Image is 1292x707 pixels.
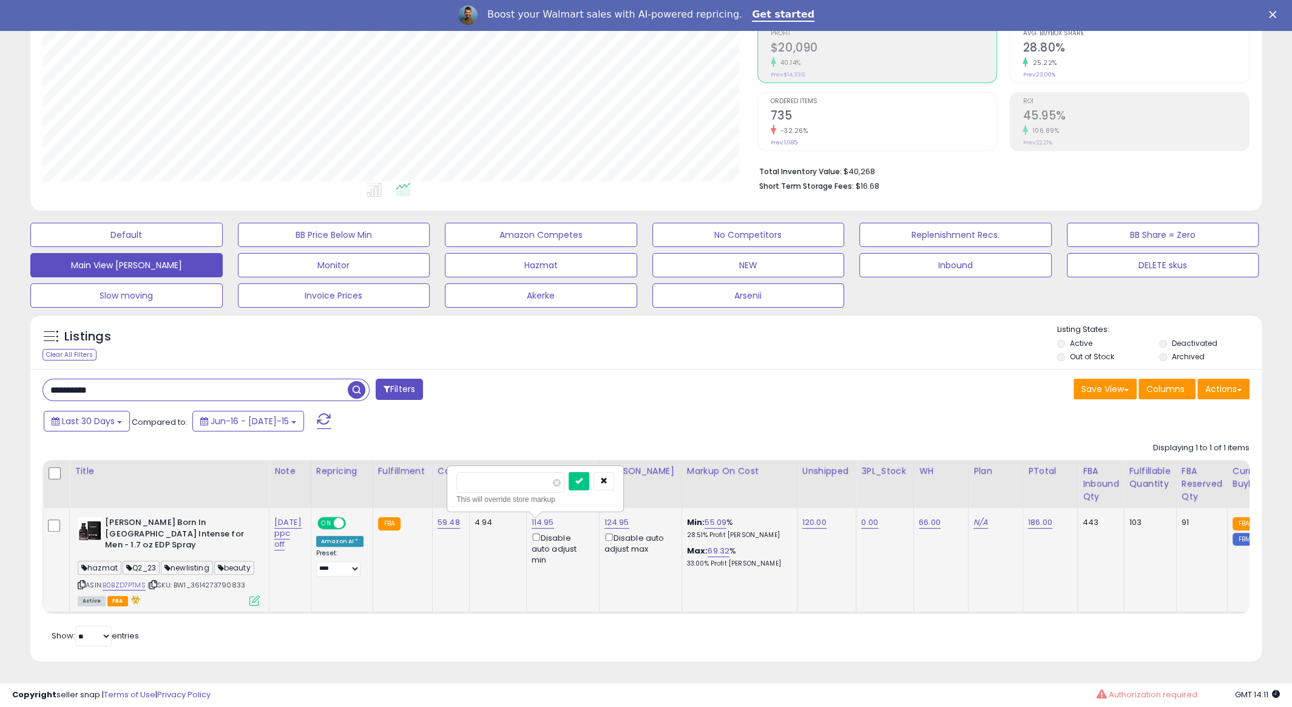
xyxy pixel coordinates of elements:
small: 40.14% [776,58,801,67]
span: Compared to: [132,416,188,428]
div: Min Price [532,465,594,478]
div: Amazon AI * [316,536,364,547]
button: Amazon Competes [445,223,637,247]
b: Total Inventory Value: [759,166,842,177]
th: CSV column name: cust_attr_1_PTotal [1023,460,1077,508]
span: Jun-16 - [DATE]-15 [211,415,289,427]
small: -32.26% [776,126,808,135]
div: % [687,546,788,568]
img: Profile image for Adrian [458,5,478,25]
div: Fulfillment Cost [475,465,521,490]
a: 114.95 [532,516,554,529]
div: Cost [438,465,464,478]
button: Replenishment Recs. [859,223,1052,247]
a: [DATE] ppc off [274,516,302,550]
label: Out of Stock [1070,351,1114,362]
div: Clear All Filters [42,349,96,360]
button: Inbound [859,253,1052,277]
small: Prev: 23.00% [1023,71,1055,78]
button: Filters [376,379,423,400]
div: seller snap | | [12,689,211,701]
span: ROI [1023,98,1249,105]
small: Prev: 22.21% [1023,139,1052,146]
button: BB Price Below Min [238,223,430,247]
small: 106.89% [1028,126,1059,135]
a: B0BZD7PTMS [103,580,146,590]
th: CSV column name: cust_attr_3_3PL_Stock [856,460,914,508]
h2: 28.80% [1023,41,1249,57]
a: 124.95 [604,516,629,529]
button: Jun-16 - [DATE]-15 [192,411,304,431]
p: 28.51% Profit [PERSON_NAME] [687,531,788,540]
small: Prev: 1,085 [771,139,797,146]
div: Disable auto adjust max [604,531,672,555]
span: beauty [214,561,254,575]
a: 66.00 [919,516,941,529]
a: 186.00 [1028,516,1052,529]
h5: Listings [64,328,111,345]
div: 103 [1129,517,1166,528]
a: 55.09 [705,516,726,529]
span: Ordered Items [771,98,997,105]
small: FBA [378,517,401,530]
strong: Copyright [12,689,56,700]
span: Columns [1146,383,1185,395]
button: Invoice Prices [238,283,430,308]
span: Q2_23 [123,561,160,575]
img: 41Z7yn+qqQL._SL40_.jpg [78,517,102,541]
p: 33.00% Profit [PERSON_NAME] [687,560,788,568]
th: CSV column name: cust_attr_5_Plan [968,460,1023,508]
b: Min: [687,516,705,528]
div: This will override store markup [456,493,614,506]
span: Authorization required [1109,689,1197,700]
a: 59.48 [438,516,460,529]
div: Preset: [316,549,364,577]
span: Profit [771,30,997,37]
i: hazardous material [128,595,141,604]
a: Privacy Policy [157,689,211,700]
span: Show: entries [52,630,139,641]
span: | SKU: BW1_3614273790833 [147,580,245,590]
button: BB Share = Zero [1067,223,1259,247]
h2: $20,090 [771,41,997,57]
b: Max: [687,545,708,556]
span: hazmat [78,561,121,575]
a: 69.32 [708,545,729,557]
div: % [687,517,788,540]
h2: 45.95% [1023,109,1249,125]
small: Prev: $14,336 [771,71,805,78]
a: Get started [752,8,814,22]
span: $16.68 [856,180,879,192]
button: Default [30,223,223,247]
span: 2025-08-15 14:11 GMT [1235,689,1280,700]
button: DELETE skus [1067,253,1259,277]
div: Unshipped [802,465,851,478]
div: Plan [973,465,1018,478]
div: WH [919,465,963,478]
div: 4.94 [475,517,517,528]
small: FBM [1233,533,1256,546]
div: Markup on Cost [687,465,792,478]
button: Columns [1138,379,1196,399]
div: Note [274,465,306,478]
button: Main View [PERSON_NAME] [30,253,223,277]
label: Deactivated [1172,338,1217,348]
div: Boost your Walmart sales with AI-powered repricing. [487,8,742,21]
button: Actions [1197,379,1250,399]
span: ON [319,518,334,529]
div: 3PL_Stock [861,465,908,478]
button: Save View [1074,379,1137,399]
span: Last 30 Days [62,415,115,427]
button: Hazmat [445,253,637,277]
a: N/A [973,516,988,529]
th: CSV column name: cust_attr_4_Unshipped [797,460,856,508]
div: Repricing [316,465,368,478]
div: [PERSON_NAME] [604,465,677,478]
div: Title [75,465,264,478]
small: 25.22% [1028,58,1057,67]
a: Terms of Use [104,689,155,700]
span: All listings currently available for purchase on Amazon [78,596,106,606]
span: Avg. Buybox Share [1023,30,1249,37]
b: Short Term Storage Fees: [759,181,854,191]
button: Akerke [445,283,637,308]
